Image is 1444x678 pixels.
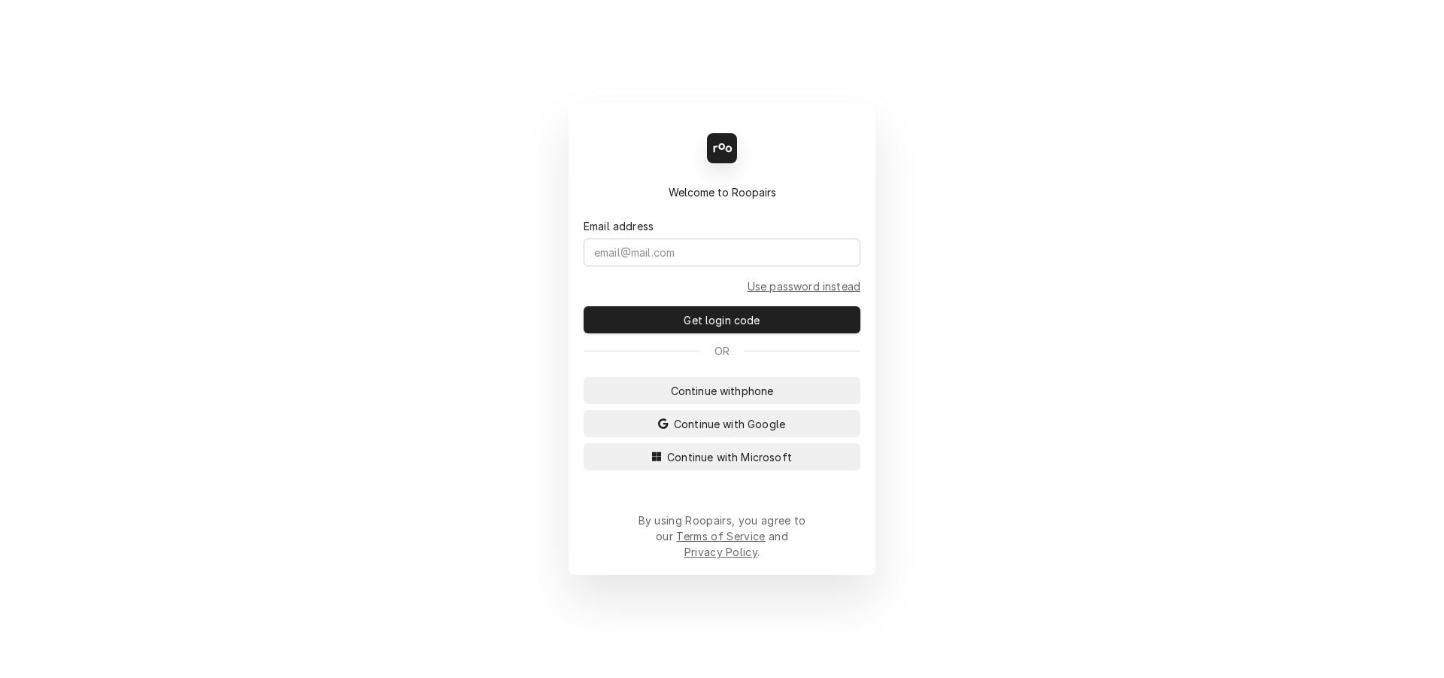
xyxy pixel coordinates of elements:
[671,416,788,432] span: Continue with Google
[584,218,654,234] label: Email address
[584,306,860,333] button: Get login code
[584,410,860,437] button: Continue with Google
[748,278,860,294] a: Go to Email and password form
[684,546,757,558] a: Privacy Policy
[584,443,860,470] button: Continue with Microsoft
[681,312,763,328] span: Get login code
[668,383,777,399] span: Continue with phone
[584,377,860,404] button: Continue withphone
[676,530,765,543] a: Terms of Service
[638,512,806,560] div: By using Roopairs, you agree to our and .
[584,184,860,200] div: Welcome to Roopairs
[584,343,860,359] div: Or
[664,449,795,465] span: Continue with Microsoft
[584,239,860,266] input: email@mail.com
